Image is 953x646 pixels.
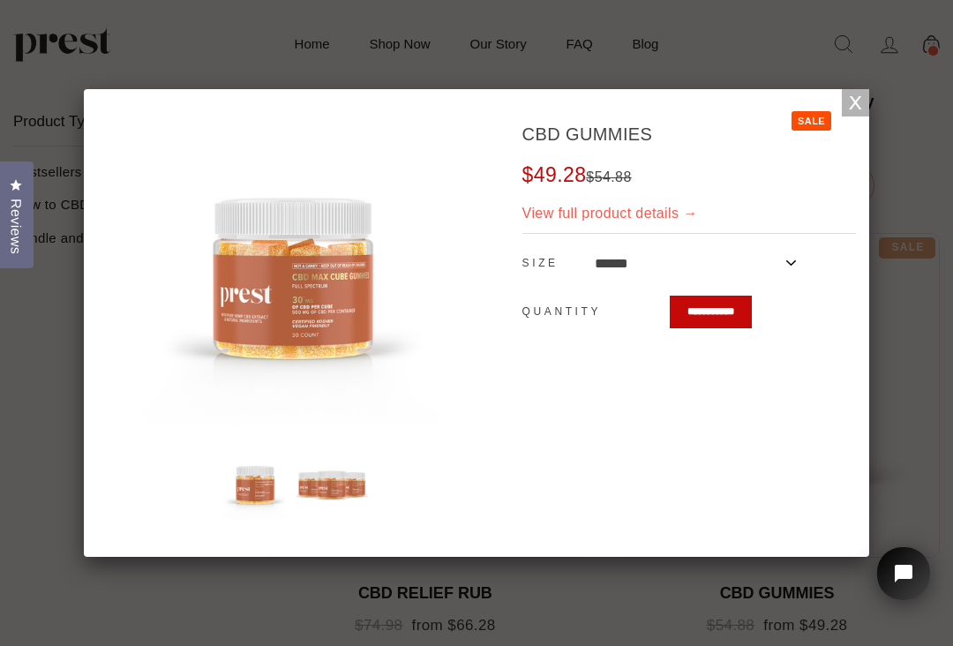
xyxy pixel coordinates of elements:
a: Close [839,86,871,118]
div: Sale [792,111,831,131]
a: View full product details → [522,206,698,221]
label: Quantity [522,303,589,321]
del: $54.88 [586,169,631,184]
span: $49.28 [522,163,632,186]
img: CBDMaxCubeGummies-2_1_large.png [295,447,369,521]
img: CBDMaxCubeGummies-1_large.png [218,447,292,521]
label: Size [522,254,589,273]
iframe: Tidio Chat [854,522,953,646]
strong: CBD GUMMIES [522,124,653,144]
span: Reviews [4,199,27,254]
